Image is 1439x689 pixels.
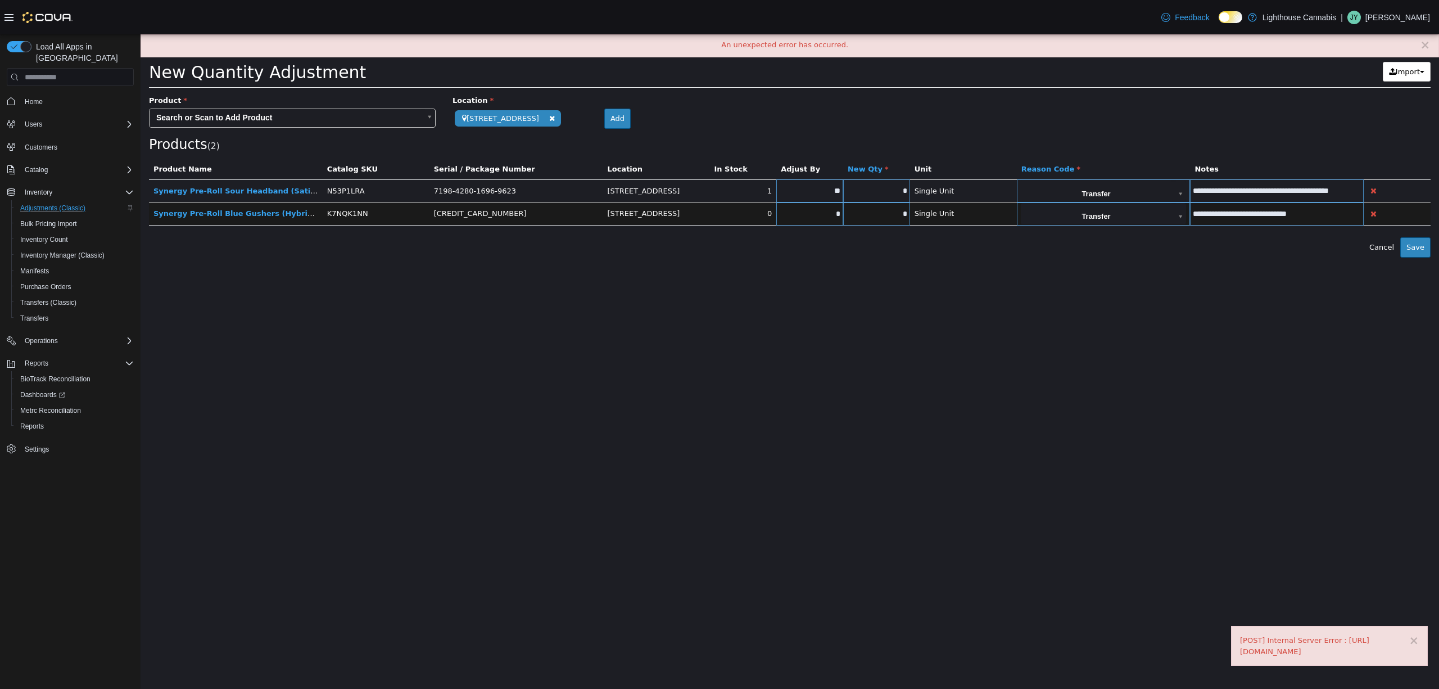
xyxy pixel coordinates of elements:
[16,420,48,433] a: Reports
[20,163,52,177] button: Catalog
[187,129,239,141] button: Catalog SKU
[16,372,134,386] span: BioTrack Reconciliation
[1175,12,1209,23] span: Feedback
[1260,203,1290,223] button: Save
[11,247,138,263] button: Inventory Manager (Classic)
[182,168,289,191] td: K7NQK1NN
[182,145,289,168] td: N53P1LRA
[20,140,134,154] span: Customers
[20,186,57,199] button: Inventory
[1219,11,1242,23] input: Dark Mode
[1262,11,1337,24] p: Lighthouse Cannabis
[2,139,138,155] button: Customers
[880,169,1045,190] a: Transfer
[2,93,138,109] button: Home
[1242,28,1290,48] button: Import
[13,175,193,183] a: Synergy Pre-Roll Blue Gushers (Hybrid)(1G)
[1255,33,1279,42] span: Import
[20,95,47,109] a: Home
[11,418,138,434] button: Reports
[774,175,814,183] span: Single Unit
[25,165,48,174] span: Catalog
[2,116,138,132] button: Users
[11,216,138,232] button: Bulk Pricing Import
[573,129,609,141] button: In Stock
[16,264,134,278] span: Manifests
[16,280,134,294] span: Purchase Orders
[11,263,138,279] button: Manifests
[70,107,76,117] span: 2
[20,94,134,108] span: Home
[16,312,134,325] span: Transfers
[1365,11,1430,24] p: [PERSON_NAME]
[16,280,76,294] a: Purchase Orders
[20,422,44,431] span: Reports
[20,442,134,456] span: Settings
[16,404,134,417] span: Metrc Reconciliation
[8,28,225,48] span: New Quantity Adjustment
[25,359,48,368] span: Reports
[31,41,134,64] span: Load All Apps in [GEOGRAPHIC_DATA]
[20,390,65,399] span: Dashboards
[881,130,940,139] span: Reason Code
[2,333,138,349] button: Operations
[1268,601,1278,613] button: ×
[16,296,81,309] a: Transfers (Classic)
[880,169,1030,191] span: Transfer
[20,298,76,307] span: Transfers (Classic)
[20,204,85,213] span: Adjustments (Classic)
[707,130,748,139] span: New Qty
[20,282,71,291] span: Purchase Orders
[1350,11,1358,24] span: JY
[16,201,134,215] span: Adjustments (Classic)
[569,168,636,191] td: 0
[9,75,280,93] span: Search or Scan to Add Product
[1099,601,1278,623] div: [POST] Internal Server Error : [URL][DOMAIN_NAME]
[11,279,138,295] button: Purchase Orders
[20,406,81,415] span: Metrc Reconciliation
[2,441,138,457] button: Settings
[11,295,138,310] button: Transfers (Classic)
[312,62,353,70] span: Location
[1054,129,1080,141] button: Notes
[20,251,105,260] span: Inventory Manager (Classic)
[20,443,53,456] a: Settings
[8,74,295,93] a: Search or Scan to Add Product
[11,371,138,387] button: BioTrack Reconciliation
[16,217,134,231] span: Bulk Pricing Import
[16,296,134,309] span: Transfers (Classic)
[11,232,138,247] button: Inventory Count
[11,387,138,403] a: Dashboards
[2,162,138,178] button: Catalog
[880,146,1045,168] a: Transfer
[20,267,49,276] span: Manifests
[16,388,70,402] a: Dashboards
[16,388,134,402] span: Dashboards
[16,249,134,262] span: Inventory Manager (Classic)
[22,12,73,23] img: Cova
[1279,5,1289,17] button: ×
[16,217,82,231] a: Bulk Pricing Import
[25,336,58,345] span: Operations
[20,357,134,370] span: Reports
[8,102,67,118] span: Products
[314,76,420,92] span: [STREET_ADDRESS]
[640,129,682,141] button: Adjust By
[774,129,793,141] button: Unit
[13,129,74,141] button: Product Name
[2,184,138,200] button: Inventory
[20,334,62,348] button: Operations
[11,200,138,216] button: Adjustments (Classic)
[25,445,49,454] span: Settings
[8,62,47,70] span: Product
[20,219,77,228] span: Bulk Pricing Import
[20,118,47,131] button: Users
[774,152,814,161] span: Single Unit
[2,355,138,371] button: Reports
[25,97,43,106] span: Home
[1228,173,1238,186] button: Delete Product
[20,235,68,244] span: Inventory Count
[16,233,73,246] a: Inventory Count
[1347,11,1361,24] div: Jessie Yao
